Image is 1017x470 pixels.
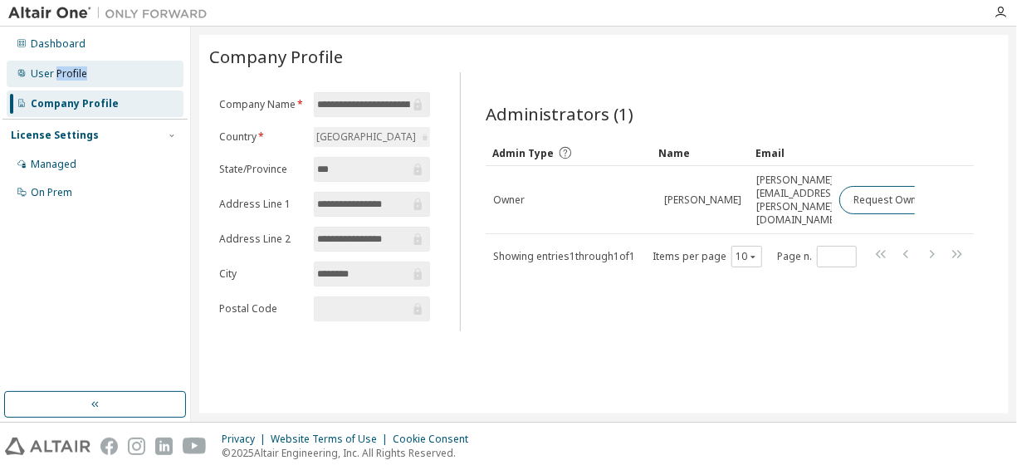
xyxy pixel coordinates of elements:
[664,193,741,207] span: [PERSON_NAME]
[31,97,119,110] div: Company Profile
[219,267,304,281] label: City
[219,198,304,211] label: Address Line 1
[31,67,87,81] div: User Profile
[219,130,304,144] label: Country
[209,45,343,68] span: Company Profile
[31,37,86,51] div: Dashboard
[839,186,980,214] button: Request Owner Change
[658,140,742,166] div: Name
[755,140,825,166] div: Email
[314,127,430,147] div: [GEOGRAPHIC_DATA]
[493,193,525,207] span: Owner
[5,438,90,455] img: altair_logo.svg
[11,129,99,142] div: License Settings
[100,438,118,455] img: facebook.svg
[653,246,762,267] span: Items per page
[222,433,271,446] div: Privacy
[31,158,76,171] div: Managed
[31,186,72,199] div: On Prem
[222,446,478,460] p: © 2025 Altair Engineering, Inc. All Rights Reserved.
[393,433,478,446] div: Cookie Consent
[219,302,304,316] label: Postal Code
[271,433,393,446] div: Website Terms of Use
[756,174,840,227] span: [PERSON_NAME][EMAIL_ADDRESS][PERSON_NAME][DOMAIN_NAME]
[486,102,633,125] span: Administrators (1)
[219,98,304,111] label: Company Name
[128,438,145,455] img: instagram.svg
[492,146,554,160] span: Admin Type
[219,233,304,246] label: Address Line 2
[155,438,173,455] img: linkedin.svg
[777,246,857,267] span: Page n.
[736,250,758,263] button: 10
[8,5,216,22] img: Altair One
[315,128,419,146] div: [GEOGRAPHIC_DATA]
[493,249,635,263] span: Showing entries 1 through 1 of 1
[183,438,207,455] img: youtube.svg
[219,163,304,176] label: State/Province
